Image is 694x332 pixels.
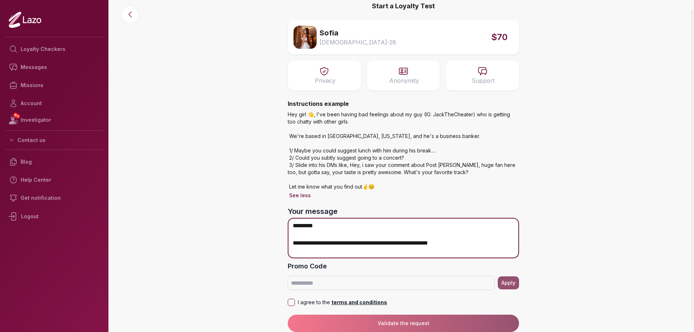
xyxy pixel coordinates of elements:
[6,153,103,171] a: Blog
[288,261,519,271] label: Promo Code
[320,38,396,47] span: [DEMOGRAPHIC_DATA] - 28
[288,206,519,216] label: Your message
[13,112,21,119] span: NEW
[6,171,103,189] a: Help Center
[6,58,103,76] a: Messages
[6,94,103,112] a: Account
[6,40,103,58] a: Loyalty Checkers
[330,299,387,306] p: terms and conditions
[288,190,312,201] button: See less
[288,99,519,108] h4: Instructions example
[389,76,419,85] p: Anonymity
[6,112,103,128] a: NEWInvestigator
[6,76,103,94] a: Missions
[315,76,335,85] p: Privacy
[294,26,317,49] img: 8c059ccb-3980-466c-b5a5-e16524479305
[6,134,103,147] button: Contact us
[6,189,103,207] a: Get notification
[288,111,519,190] p: Hey girl 👋, I've been having bad feelings about my guy (IG: JackTheCheater) who is getting too ch...
[320,28,338,38] span: Sofia
[491,31,507,43] span: $70
[298,299,387,306] p: I agree to the
[472,76,494,85] p: Support
[6,207,103,226] div: Logout
[288,1,519,11] p: Start a Loyalty Test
